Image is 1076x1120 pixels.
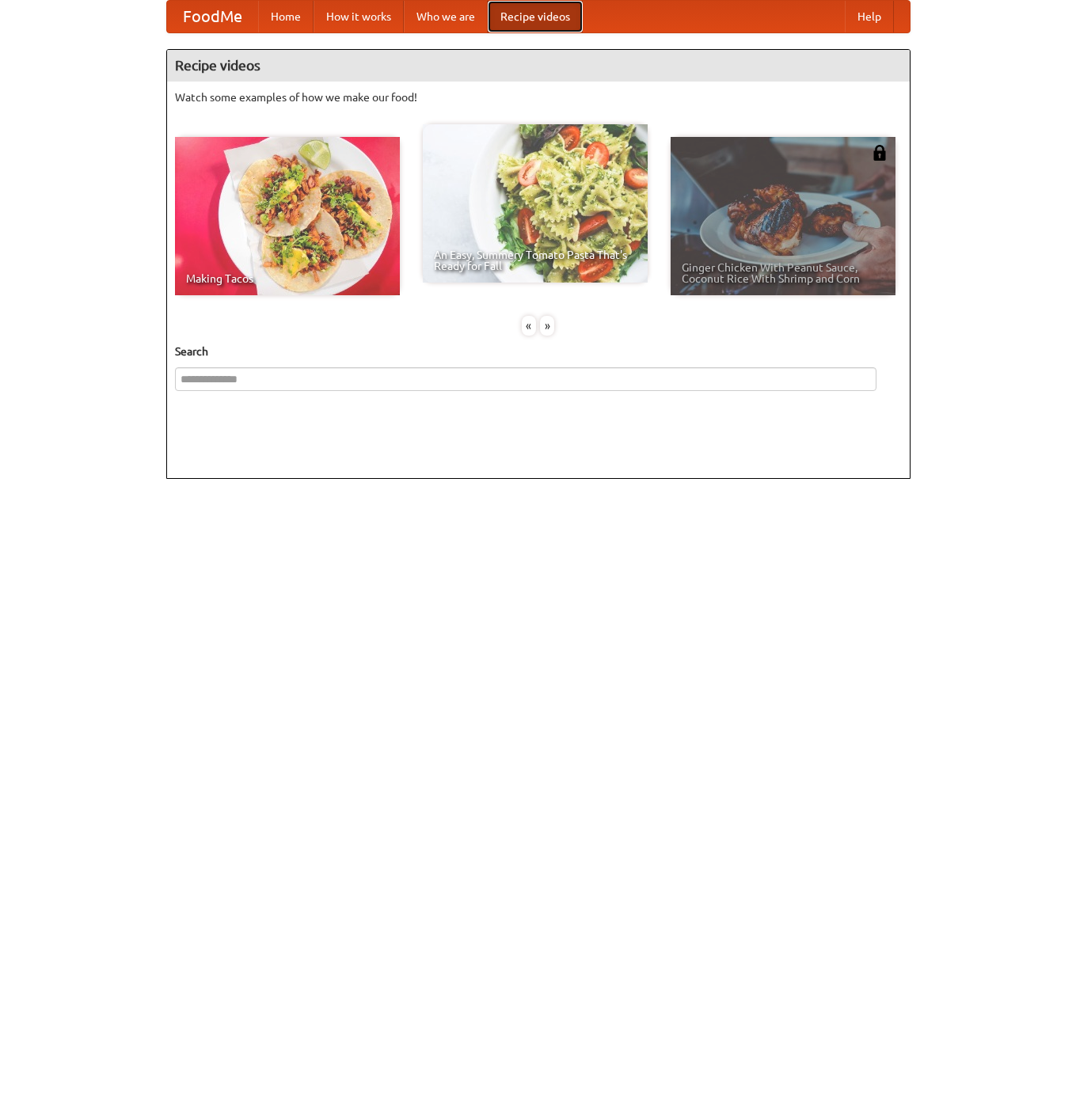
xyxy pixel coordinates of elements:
div: » [540,316,554,336]
h5: Search [175,344,902,359]
a: Recipe videos [488,1,583,32]
a: How it works [314,1,404,32]
img: 483408.png [872,145,888,161]
a: FoodMe [167,1,258,32]
a: Home [258,1,314,32]
h4: Recipe videos [167,50,910,82]
a: Who we are [404,1,488,32]
a: An Easy, Summery Tomato Pasta That's Ready for Fall [423,124,648,283]
div: « [522,316,536,336]
span: Making Tacos [186,273,389,284]
span: An Easy, Summery Tomato Pasta That's Ready for Fall [434,249,637,271]
a: Help [845,1,894,32]
p: Watch some examples of how we make our food! [175,89,902,105]
a: Making Tacos [175,137,400,295]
